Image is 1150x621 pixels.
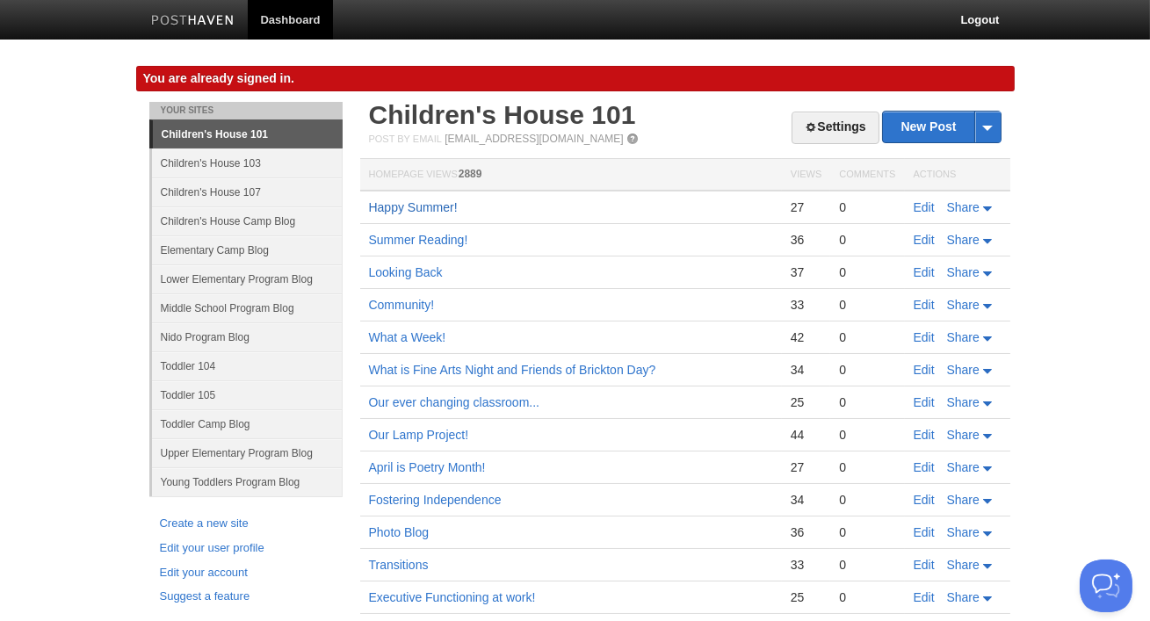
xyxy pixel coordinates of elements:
div: 44 [791,427,821,443]
div: 0 [839,264,895,280]
a: Transitions [369,558,429,572]
a: Toddler Camp Blog [152,409,343,438]
a: Edit [914,233,935,247]
div: 0 [839,199,895,215]
div: 0 [839,459,895,475]
li: Your Sites [149,102,343,119]
a: Young Toddlers Program Blog [152,467,343,496]
a: Edit [914,395,935,409]
div: 0 [839,557,895,573]
a: Toddler 104 [152,351,343,380]
div: 34 [791,362,821,378]
a: Edit your user profile [160,539,332,558]
a: Executive Functioning at work! [369,590,536,604]
div: 0 [839,297,895,313]
div: 0 [839,329,895,345]
div: 25 [791,394,821,410]
a: Edit [914,330,935,344]
span: Share [947,233,980,247]
span: Share [947,330,980,344]
div: 0 [839,427,895,443]
div: 0 [839,232,895,248]
div: 36 [791,524,821,540]
span: Share [947,590,980,604]
div: 36 [791,232,821,248]
div: 0 [839,524,895,540]
a: Nido Program Blog [152,322,343,351]
a: Edit [914,460,935,474]
a: Children's House 101 [153,120,343,148]
a: Edit your account [160,564,332,582]
div: 0 [839,362,895,378]
th: Actions [905,159,1010,191]
span: Share [947,493,980,507]
a: Elementary Camp Blog [152,235,343,264]
div: 33 [791,557,821,573]
img: Posthaven-bar [151,15,235,28]
span: Post by Email [369,134,442,144]
span: Share [947,558,980,572]
a: Edit [914,428,935,442]
div: 0 [839,394,895,410]
a: Looking Back [369,265,443,279]
a: Photo Blog [369,525,430,539]
a: What is Fine Arts Night and Friends of Brickton Day? [369,363,656,377]
a: Edit [914,298,935,312]
a: Our ever changing classroom... [369,395,540,409]
a: Edit [914,558,935,572]
a: Children's House Camp Blog [152,206,343,235]
a: Summer Reading! [369,233,468,247]
span: 2889 [459,168,482,180]
a: Children's House 107 [152,177,343,206]
a: Our Lamp Project! [369,428,469,442]
th: Homepage Views [360,159,782,191]
a: Lower Elementary Program Blog [152,264,343,293]
a: Middle School Program Blog [152,293,343,322]
a: Create a new site [160,515,332,533]
div: 34 [791,492,821,508]
div: 25 [791,589,821,605]
a: Children's House 101 [369,100,636,129]
a: Toddler 105 [152,380,343,409]
span: Share [947,395,980,409]
div: 0 [839,492,895,508]
div: 27 [791,459,821,475]
span: Share [947,265,980,279]
a: What a Week! [369,330,446,344]
div: 27 [791,199,821,215]
span: Share [947,428,980,442]
a: Edit [914,265,935,279]
a: Fostering Independence [369,493,502,507]
span: Share [947,363,980,377]
a: New Post [883,112,1000,142]
div: You are already signed in. [136,66,1015,91]
a: April is Poetry Month! [369,460,486,474]
a: Settings [792,112,879,144]
a: Suggest a feature [160,588,332,606]
th: Comments [830,159,904,191]
span: Share [947,298,980,312]
a: Children's House 103 [152,148,343,177]
div: 0 [839,589,895,605]
a: [EMAIL_ADDRESS][DOMAIN_NAME] [445,133,623,145]
a: Edit [914,590,935,604]
div: 42 [791,329,821,345]
iframe: Help Scout Beacon - Open [1080,560,1132,612]
a: Community! [369,298,435,312]
a: Edit [914,525,935,539]
a: Edit [914,363,935,377]
a: Edit [914,493,935,507]
th: Views [782,159,830,191]
a: Upper Elementary Program Blog [152,438,343,467]
a: Happy Summer! [369,200,458,214]
span: Share [947,460,980,474]
span: Share [947,200,980,214]
div: 37 [791,264,821,280]
div: 33 [791,297,821,313]
span: Share [947,525,980,539]
a: Edit [914,200,935,214]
